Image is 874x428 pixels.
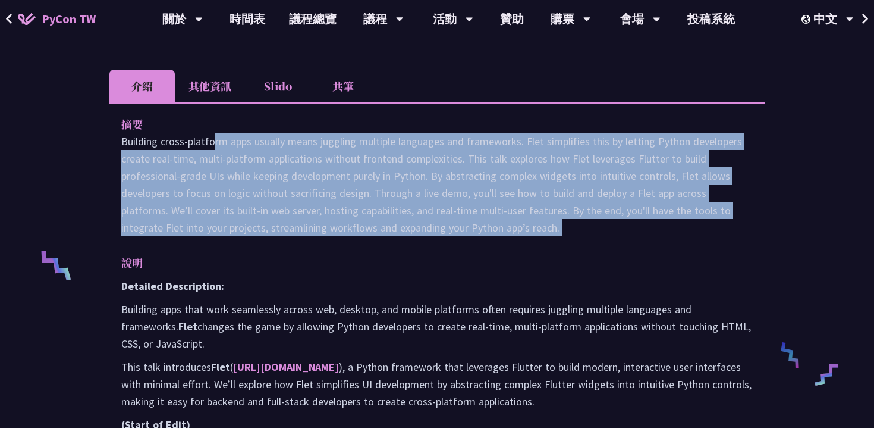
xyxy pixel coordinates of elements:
[233,360,339,374] a: [URL][DOMAIN_NAME]
[310,70,376,102] li: 共筆
[6,4,108,34] a: PyCon TW
[801,15,813,24] img: Locale Icon
[109,70,175,102] li: 介紹
[245,70,310,102] li: Slido
[121,133,753,236] p: Building cross-platform apps usually means juggling multiple languages and frameworks. Flet simpl...
[211,360,230,374] strong: Flet
[178,320,197,333] strong: Flet
[121,301,753,352] p: Building apps that work seamlessly across web, desktop, and mobile platforms often requires juggl...
[42,10,96,28] span: PyCon TW
[121,358,753,410] p: This talk introduces ( ), a Python framework that leverages Flutter to build modern, interactive ...
[121,279,224,293] strong: Detailed Description:
[18,13,36,25] img: Home icon of PyCon TW 2025
[121,115,729,133] p: 摘要
[175,70,245,102] li: 其他資訊
[121,254,729,271] p: 說明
